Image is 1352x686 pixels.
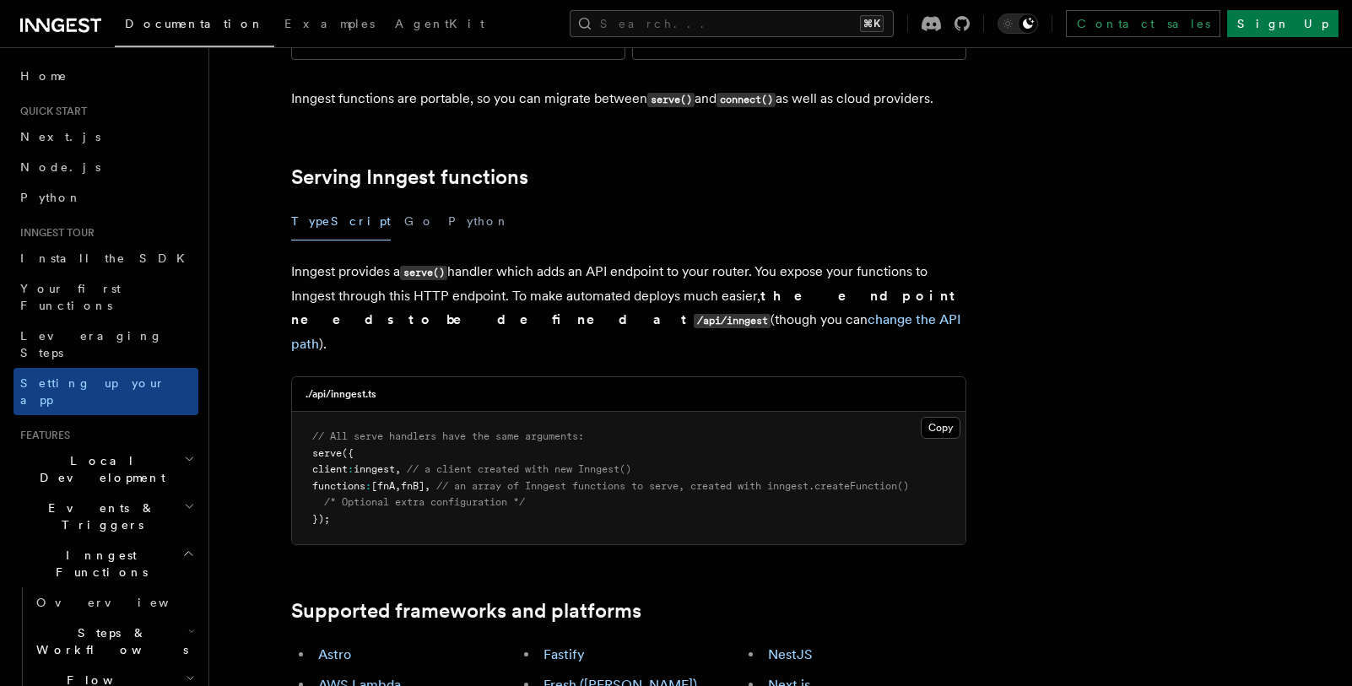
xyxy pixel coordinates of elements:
a: Astro [318,646,351,662]
span: // an array of Inngest functions to serve, created with inngest.createFunction() [436,480,909,492]
span: Next.js [20,130,100,143]
kbd: ⌘K [860,15,884,32]
a: Documentation [115,5,274,47]
span: Examples [284,17,375,30]
span: // All serve handlers have the same arguments: [312,430,584,442]
span: : [365,480,371,492]
span: Home [20,68,68,84]
code: connect() [717,93,776,107]
span: , [395,463,401,475]
a: AgentKit [385,5,495,46]
a: Leveraging Steps [14,321,198,368]
a: Python [14,182,198,213]
button: Python [448,203,510,240]
a: Overview [30,587,198,618]
span: fnB] [401,480,425,492]
span: /* Optional extra configuration */ [324,496,525,508]
button: TypeScript [291,203,391,240]
button: Steps & Workflows [30,618,198,665]
span: [fnA [371,480,395,492]
button: Toggle dark mode [998,14,1038,34]
span: ({ [342,447,354,459]
span: Features [14,429,70,442]
span: Inngest tour [14,226,95,240]
code: serve() [400,266,447,280]
a: Node.js [14,152,198,182]
p: Inngest provides a handler which adds an API endpoint to your router. You expose your functions t... [291,260,966,356]
span: Python [20,191,82,204]
button: Inngest Functions [14,540,198,587]
button: Local Development [14,446,198,493]
span: inngest [354,463,395,475]
a: Examples [274,5,385,46]
span: Install the SDK [20,251,195,265]
code: /api/inngest [694,314,771,328]
a: Contact sales [1066,10,1220,37]
span: : [348,463,354,475]
a: Serving Inngest functions [291,165,528,189]
span: , [395,480,401,492]
h3: ./api/inngest.ts [306,387,376,401]
a: Supported frameworks and platforms [291,599,641,623]
button: Search...⌘K [570,10,894,37]
span: Documentation [125,17,264,30]
span: Inngest Functions [14,547,182,581]
span: AgentKit [395,17,484,30]
span: Steps & Workflows [30,624,188,658]
span: }); [312,513,330,525]
p: Inngest functions are portable, so you can migrate between and as well as cloud providers. [291,87,966,111]
a: Next.js [14,122,198,152]
a: NestJS [768,646,813,662]
span: functions [312,480,365,492]
button: Events & Triggers [14,493,198,540]
span: Leveraging Steps [20,329,163,359]
span: serve [312,447,342,459]
span: Quick start [14,105,87,118]
span: client [312,463,348,475]
button: Copy [921,417,960,439]
a: Install the SDK [14,243,198,273]
code: serve() [647,93,695,107]
span: // a client created with new Inngest() [407,463,631,475]
a: Fastify [544,646,585,662]
span: Local Development [14,452,184,486]
a: Sign Up [1227,10,1338,37]
span: Setting up your app [20,376,165,407]
span: Node.js [20,160,100,174]
a: Setting up your app [14,368,198,415]
span: Your first Functions [20,282,121,312]
span: Overview [36,596,210,609]
span: , [425,480,430,492]
a: Your first Functions [14,273,198,321]
a: Home [14,61,198,91]
button: Go [404,203,435,240]
span: Events & Triggers [14,500,184,533]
